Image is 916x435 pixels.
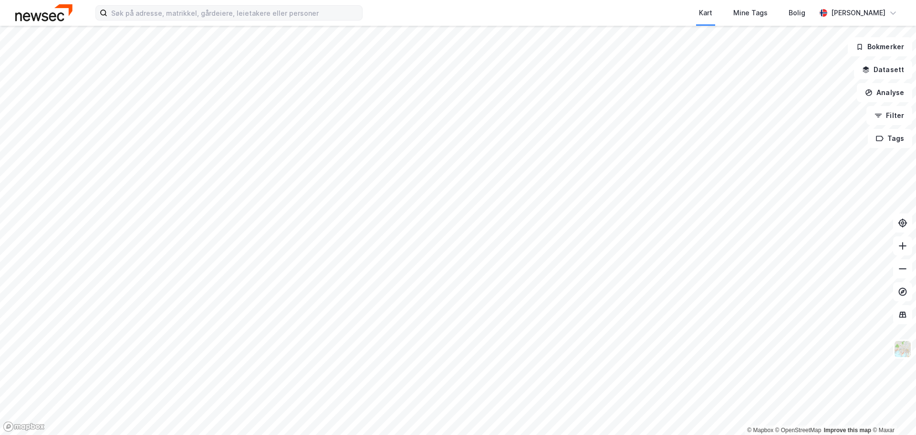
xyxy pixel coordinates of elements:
div: [PERSON_NAME] [831,7,885,19]
div: Kart [699,7,712,19]
iframe: Chat Widget [868,389,916,435]
input: Søk på adresse, matrikkel, gårdeiere, leietakere eller personer [107,6,362,20]
div: Mine Tags [733,7,768,19]
img: newsec-logo.f6e21ccffca1b3a03d2d.png [15,4,73,21]
div: Bolig [789,7,805,19]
